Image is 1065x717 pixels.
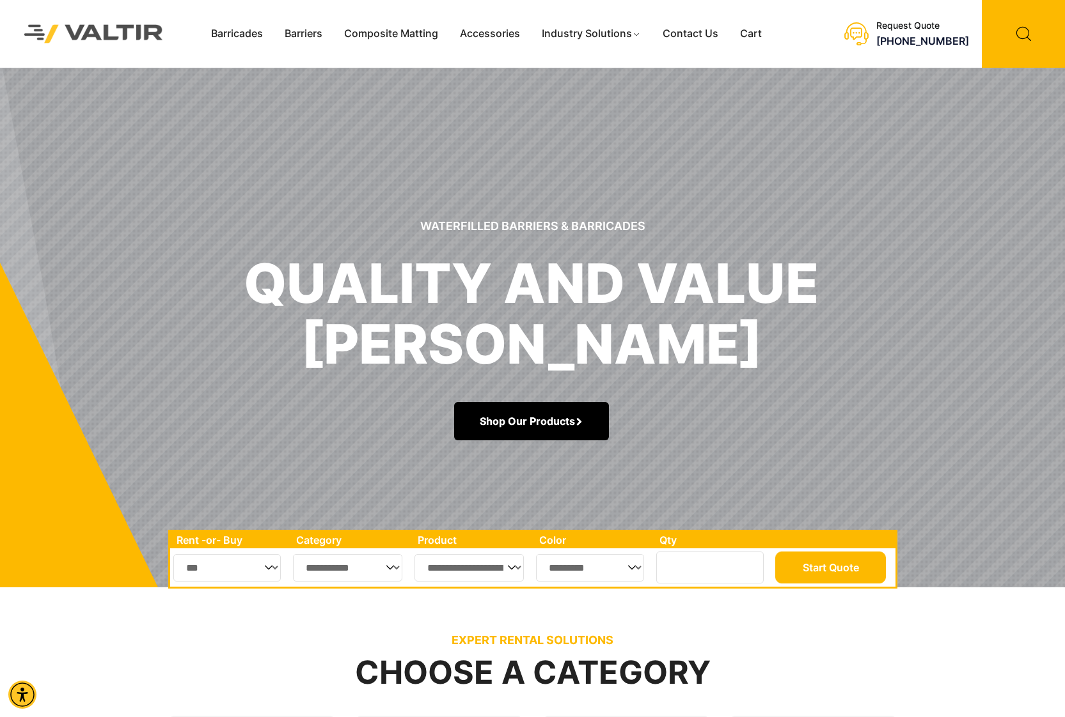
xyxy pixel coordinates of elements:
[333,24,449,43] a: Composite Matting
[652,24,729,43] a: Contact Us
[290,532,411,548] th: Category
[414,554,523,582] select: Single select
[420,218,645,234] sr7-txt: Waterfilled Barriers & Barricades
[653,532,773,548] th: Qty
[244,253,819,374] h1: quality and value [PERSON_NAME]
[656,551,764,583] input: Number
[168,655,897,690] h2: Choose a Category
[274,24,333,43] a: Barriers
[536,554,644,582] select: Single select
[411,532,532,548] th: Product
[775,551,886,583] button: Start Quote
[531,24,652,43] a: Industry Solutions
[454,402,609,440] a: Shop Our Products
[293,554,402,582] select: Single select
[170,532,290,548] th: Rent -or- Buy
[8,681,36,709] div: Accessibility Menu
[168,633,897,647] p: EXPERT RENTAL SOLUTIONS
[876,35,969,47] a: call (888) 496-3625
[10,10,178,58] img: Valtir Rentals
[200,24,274,43] a: Barricades
[876,20,969,31] div: Request Quote
[449,24,531,43] a: Accessories
[729,24,773,43] a: Cart
[173,554,281,582] select: Single select
[533,532,653,548] th: Color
